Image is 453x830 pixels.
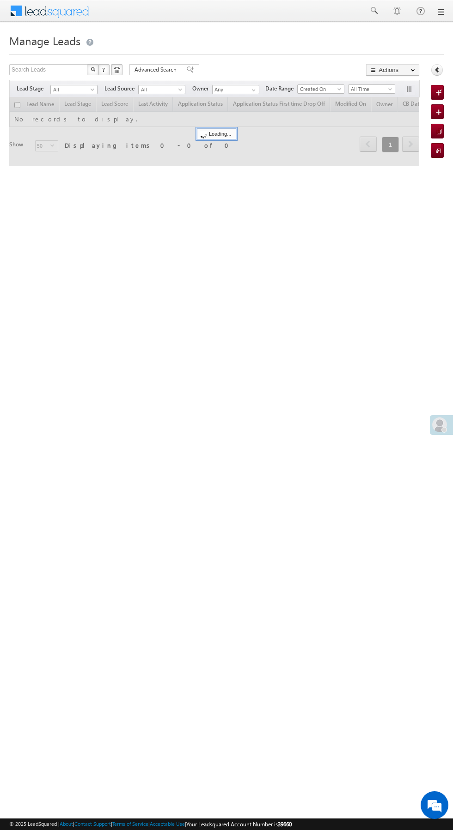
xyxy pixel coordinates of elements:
span: Advanced Search [135,66,179,74]
span: Owner [192,84,212,93]
a: Contact Support [74,821,111,827]
a: Created On [297,84,344,94]
button: ? [98,64,110,75]
button: Actions [366,64,419,76]
input: Type to Search [212,85,259,94]
span: All [139,85,183,94]
span: Manage Leads [9,33,80,48]
span: All Time [349,85,392,93]
span: Lead Source [104,84,138,93]
span: Your Leadsquared Account Number is [186,821,292,828]
span: 39660 [278,821,292,828]
span: ? [102,66,106,73]
span: Date Range [265,84,297,93]
a: All Time [348,84,395,94]
div: Loading... [197,128,236,139]
span: All [51,85,95,94]
span: © 2025 LeadSquared | | | | | [9,820,292,829]
a: Terms of Service [112,821,148,827]
a: All [50,85,98,94]
span: Created On [298,85,342,93]
span: Lead Stage [17,84,50,93]
img: Search [91,67,95,72]
a: Acceptable Use [150,821,185,827]
a: Show All Items [247,85,258,95]
a: All [138,85,185,94]
a: About [60,821,73,827]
